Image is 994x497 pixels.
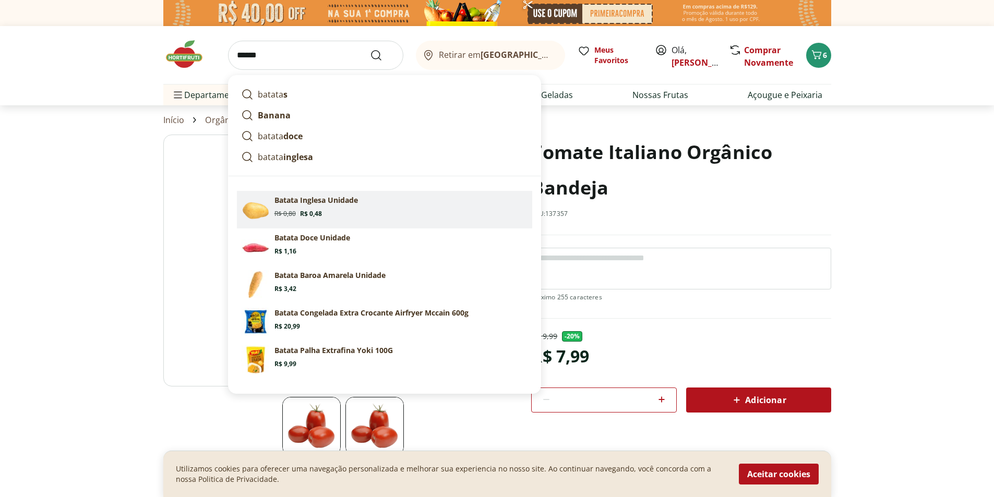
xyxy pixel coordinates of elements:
a: Início [163,115,185,125]
p: Batata Baroa Amarela Unidade [274,270,386,281]
a: Batata Doce UnidadeBatata Doce UnidadeR$ 1,16 [237,228,532,266]
p: Utilizamos cookies para oferecer uma navegação personalizada e melhorar sua experiencia no nosso ... [176,464,726,484]
span: R$ 9,99 [274,360,296,368]
button: Submit Search [370,49,395,62]
span: R$ 0,80 [274,210,296,218]
span: Departamentos [172,82,247,107]
strong: Banana [258,110,291,121]
img: Principal [282,397,341,455]
a: batatainglesa [237,147,532,167]
strong: doce [283,130,303,142]
button: Menu [172,82,184,107]
p: batata [258,88,288,101]
img: Batata Inglesa Unidade [241,195,270,224]
a: Açougue e Peixaria [748,89,822,101]
button: Aceitar cookies [739,464,819,484]
span: Meus Favoritos [594,45,642,66]
p: batata [258,151,313,163]
span: R$ 0,48 [300,210,322,218]
strong: s [283,89,288,100]
p: Batata Palha Extrafina Yoki 100G [274,345,393,356]
p: R$ 9,99 [531,331,557,342]
img: Batata Congelada Extra Crocante Airfryer Mccain 600g [241,308,270,337]
img: Principal [345,397,404,455]
p: Batata Doce Unidade [274,233,350,243]
button: Adicionar [686,387,831,413]
a: batatadoce [237,126,532,147]
img: Hortifruti [163,39,215,70]
a: Nossas Frutas [632,89,688,101]
img: Batata Baroa Amarela Unidade [241,270,270,299]
p: SKU: 137357 [531,210,568,218]
a: batatas [237,84,532,105]
p: batata [258,130,303,142]
img: Principal [163,135,523,386]
p: Batata Inglesa Unidade [274,195,358,205]
span: Retirar em [439,50,554,59]
a: [PERSON_NAME] [672,57,739,68]
h1: Tomate Italiano Orgânico Bandeja [531,135,831,205]
span: R$ 3,42 [274,285,296,293]
a: Batata Inglesa UnidadeBatata Inglesa UnidadeR$ 0,80R$ 0,48 [237,191,532,228]
div: R$ 7,99 [531,342,589,371]
span: - 20 % [562,331,583,342]
a: Meus Favoritos [578,45,642,66]
button: Retirar em[GEOGRAPHIC_DATA]/[GEOGRAPHIC_DATA] [416,41,565,70]
span: Olá, [672,44,718,69]
span: R$ 1,16 [274,247,296,256]
span: Adicionar [730,394,786,406]
a: PrincipalBatata Palha Extrafina Yoki 100GR$ 9,99 [237,341,532,379]
input: search [228,41,403,70]
p: Batata Congelada Extra Crocante Airfryer Mccain 600g [274,308,469,318]
a: Batata Baroa Amarela UnidadeBatata Baroa Amarela UnidadeR$ 3,42 [237,266,532,304]
img: Principal [241,345,270,374]
button: Carrinho [806,43,831,68]
img: Batata Doce Unidade [241,233,270,262]
a: Banana [237,105,532,126]
a: Comprar Novamente [744,44,793,68]
b: [GEOGRAPHIC_DATA]/[GEOGRAPHIC_DATA] [481,49,656,60]
span: 6 [823,50,827,60]
a: Batata Congelada Extra Crocante Airfryer Mccain 600gBatata Congelada Extra Crocante Airfryer Mcca... [237,304,532,341]
a: Orgânicos [205,115,246,125]
span: R$ 20,99 [274,322,300,331]
strong: inglesa [283,151,313,163]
